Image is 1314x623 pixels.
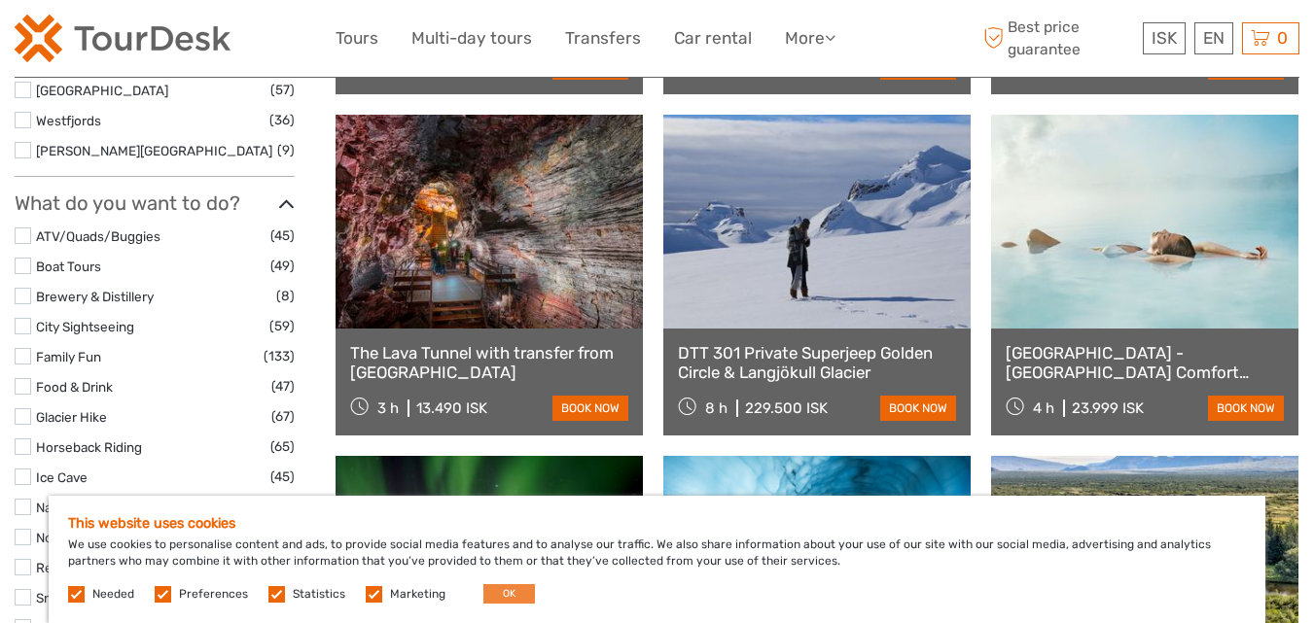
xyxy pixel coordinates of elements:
[36,560,128,575] a: Relaxation/Spa
[179,586,248,603] label: Preferences
[276,285,295,307] span: (8)
[269,109,295,131] span: (36)
[36,530,131,545] a: Northern Lights
[277,139,295,161] span: (9)
[36,379,113,395] a: Food & Drink
[264,345,295,367] span: (133)
[36,409,107,425] a: Glacier Hike
[271,405,295,428] span: (67)
[49,496,1265,623] div: We use cookies to personalise content and ads, to provide social media features and to analyse ou...
[678,343,956,383] a: DTT 301 Private Superjeep Golden Circle & Langjökull Glacier
[1072,399,1144,417] div: 23.999 ISK
[377,399,399,417] span: 3 h
[336,24,378,52] a: Tours
[92,586,134,603] label: Needed
[27,34,220,50] p: We're away right now. Please check back later!
[269,315,295,337] span: (59)
[416,399,487,417] div: 13.490 ISK
[36,590,152,606] a: Snorkeling & Diving
[411,24,532,52] a: Multi-day tours
[270,435,295,458] span: (65)
[1274,28,1291,48] span: 0
[36,259,101,274] a: Boat Tours
[745,399,828,417] div: 229.500 ISK
[36,439,142,455] a: Horseback Riding
[1152,28,1177,48] span: ISK
[224,30,247,53] button: Open LiveChat chat widget
[1208,396,1284,421] a: book now
[705,399,728,417] span: 8 h
[270,255,295,277] span: (49)
[270,225,295,247] span: (45)
[36,319,134,334] a: City Sightseeing
[565,24,641,52] a: Transfers
[271,375,295,398] span: (47)
[270,79,295,101] span: (57)
[978,17,1138,59] span: Best price guarantee
[36,228,160,244] a: ATV/Quads/Buggies
[1006,343,1284,383] a: [GEOGRAPHIC_DATA] - [GEOGRAPHIC_DATA] Comfort including admission
[350,343,628,383] a: The Lava Tunnel with transfer from [GEOGRAPHIC_DATA]
[483,584,535,604] button: OK
[15,15,231,62] img: 120-15d4194f-c635-41b9-a512-a3cb382bfb57_logo_small.png
[1194,22,1233,54] div: EN
[552,396,628,421] a: book now
[68,515,1246,532] h5: This website uses cookies
[785,24,835,52] a: More
[15,191,295,215] h3: What do you want to do?
[270,466,295,488] span: (45)
[880,396,956,421] a: book now
[674,24,752,52] a: Car rental
[390,586,445,603] label: Marketing
[36,469,88,485] a: Ice Cave
[36,500,141,515] a: Nature & Scenery
[1033,399,1054,417] span: 4 h
[36,289,154,304] a: Brewery & Distillery
[36,349,101,364] a: Family Fun
[36,83,168,98] a: [GEOGRAPHIC_DATA]
[36,113,101,128] a: Westfjords
[36,143,272,158] a: [PERSON_NAME][GEOGRAPHIC_DATA]
[293,586,345,603] label: Statistics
